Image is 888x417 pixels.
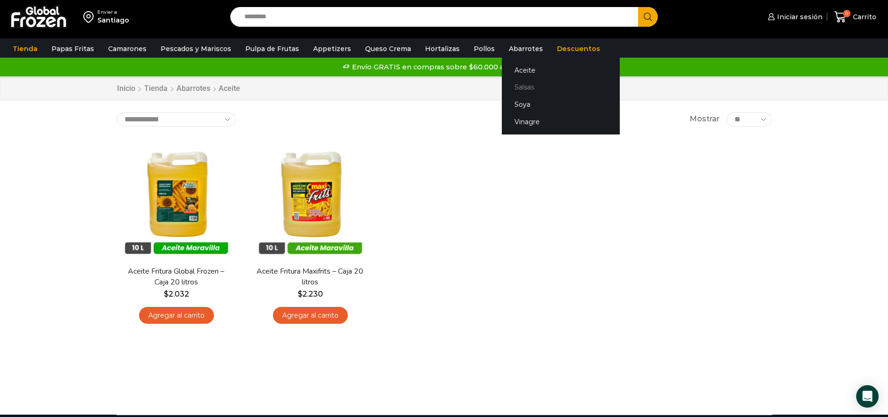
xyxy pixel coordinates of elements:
[638,7,658,27] button: Search button
[83,9,97,25] img: address-field-icon.svg
[502,79,620,96] a: Salsas
[832,6,879,28] a: 0 Carrito
[122,266,230,288] a: Aceite Fritura Global Frozen – Caja 20 litros
[164,290,169,298] span: $
[144,83,168,94] a: Tienda
[47,40,99,58] a: Papas Fritas
[504,40,548,58] a: Abarrotes
[219,84,240,93] h1: Aceite
[298,290,302,298] span: $
[164,290,189,298] bdi: 2.032
[97,9,129,15] div: Enviar a
[502,113,620,130] a: Vinagre
[502,96,620,113] a: Soya
[298,290,323,298] bdi: 2.230
[552,40,605,58] a: Descuentos
[176,83,211,94] a: Abarrotes
[97,15,129,25] div: Santiago
[117,83,240,94] nav: Breadcrumb
[856,385,879,408] div: Open Intercom Messenger
[690,114,719,125] span: Mostrar
[117,112,236,127] select: Pedido de la tienda
[8,40,42,58] a: Tienda
[502,61,620,79] a: Aceite
[273,307,348,324] a: Agregar al carrito: “Aceite Fritura Maxifrits - Caja 20 litros”
[139,307,214,324] a: Agregar al carrito: “Aceite Fritura Global Frozen – Caja 20 litros”
[775,12,822,22] span: Iniciar sesión
[117,83,136,94] a: Inicio
[765,7,822,26] a: Iniciar sesión
[420,40,464,58] a: Hortalizas
[156,40,236,58] a: Pescados y Mariscos
[308,40,356,58] a: Appetizers
[241,40,304,58] a: Pulpa de Frutas
[360,40,416,58] a: Queso Crema
[851,12,876,22] span: Carrito
[103,40,151,58] a: Camarones
[256,266,364,288] a: Aceite Fritura Maxifrits – Caja 20 litros
[469,40,499,58] a: Pollos
[843,10,851,17] span: 0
